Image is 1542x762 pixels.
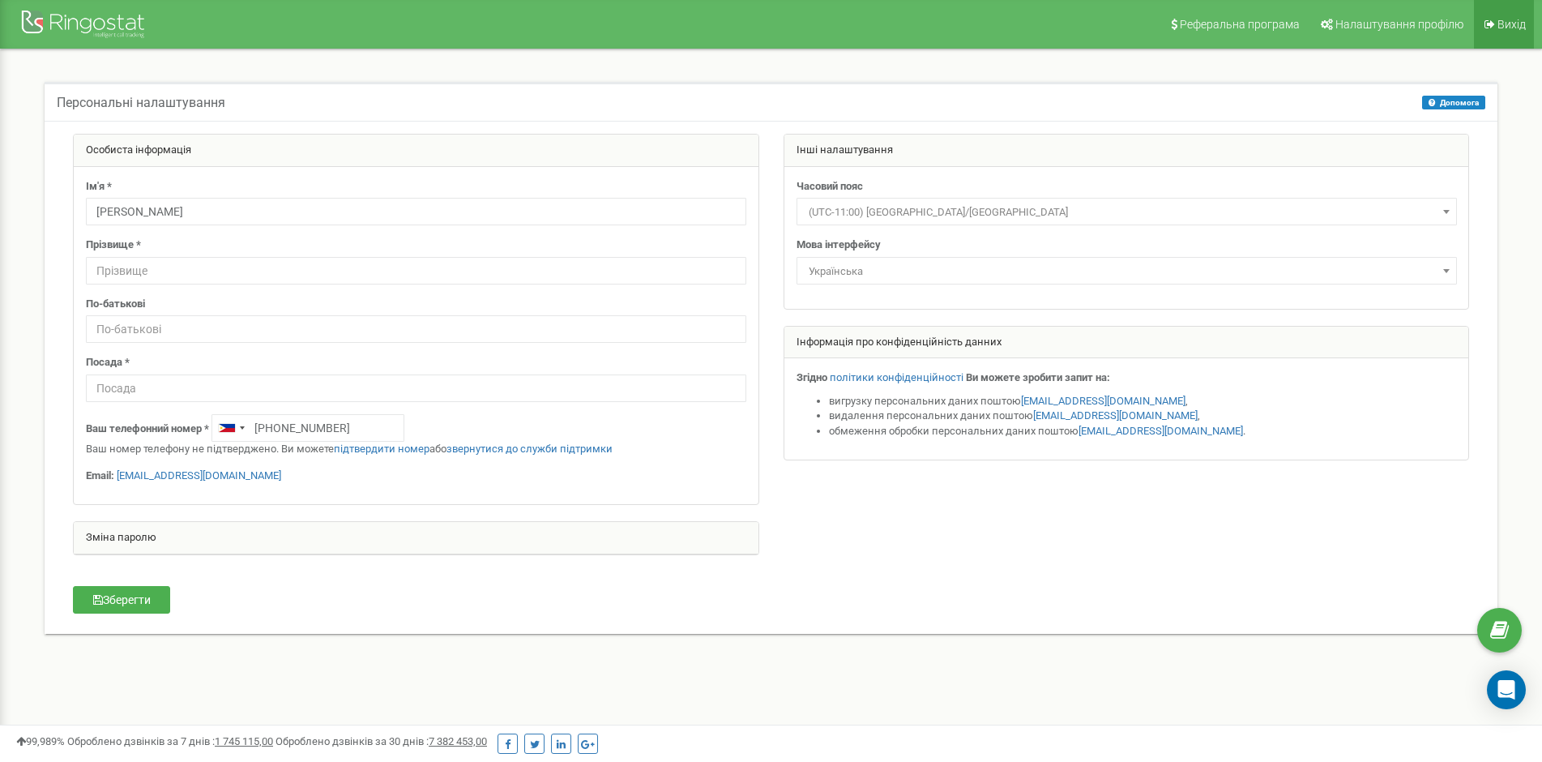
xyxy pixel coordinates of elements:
u: 1 745 115,00 [215,735,273,747]
span: (UTC-11:00) Pacific/Midway [802,201,1451,224]
div: Особиста інформація [74,135,758,167]
label: Ваш телефонний номер * [86,422,209,437]
span: Вихід [1497,18,1526,31]
a: політики конфіденційності [830,371,963,383]
span: Оброблено дзвінків за 7 днів : [67,735,273,747]
div: Telephone country code [212,415,250,441]
div: Open Intercom Messenger [1487,670,1526,709]
u: 7 382 453,00 [429,735,487,747]
label: Посада * [86,355,130,370]
li: обмеження обробки персональних даних поштою . [829,424,1457,439]
div: Інформація про конфіденційність данних [784,327,1469,359]
a: [EMAIL_ADDRESS][DOMAIN_NAME] [1021,395,1185,407]
a: звернутися до служби підтримки [446,443,613,455]
p: Ваш номер телефону не підтверджено. Ви можете або [86,442,746,457]
a: [EMAIL_ADDRESS][DOMAIN_NAME] [1079,425,1243,437]
input: Посада [86,375,746,402]
input: Прізвище [86,257,746,285]
h5: Персональні налаштування [57,96,225,110]
div: Інші налаштування [784,135,1469,167]
span: Налаштування профілю [1335,18,1463,31]
input: +1-800-555-55-55 [211,414,404,442]
li: видалення персональних даних поштою , [829,409,1457,424]
button: Допомога [1422,96,1485,109]
button: Зберегти [73,586,170,614]
strong: Згідно [797,371,827,383]
input: По-батькові [86,315,746,343]
label: Часовий пояс [797,179,863,195]
label: По-батькові [86,297,145,312]
a: підтвердити номер [334,443,429,455]
span: Оброблено дзвінків за 30 днів : [276,735,487,747]
span: Реферальна програма [1180,18,1300,31]
label: Мова інтерфейсу [797,238,881,253]
span: Українська [797,257,1457,285]
strong: Email: [86,469,114,482]
li: вигрузку персональних даних поштою , [829,394,1457,409]
a: [EMAIL_ADDRESS][DOMAIN_NAME] [1033,409,1198,422]
strong: Ви можете зробити запит на: [966,371,1110,383]
span: (UTC-11:00) Pacific/Midway [797,198,1457,225]
label: Прізвище * [86,238,141,253]
label: Ім'я * [86,179,112,195]
span: Українська [802,260,1451,283]
a: [EMAIL_ADDRESS][DOMAIN_NAME] [117,469,281,482]
div: Зміна паролю [74,522,758,554]
input: Ім'я [86,198,746,225]
span: 99,989% [16,735,65,747]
